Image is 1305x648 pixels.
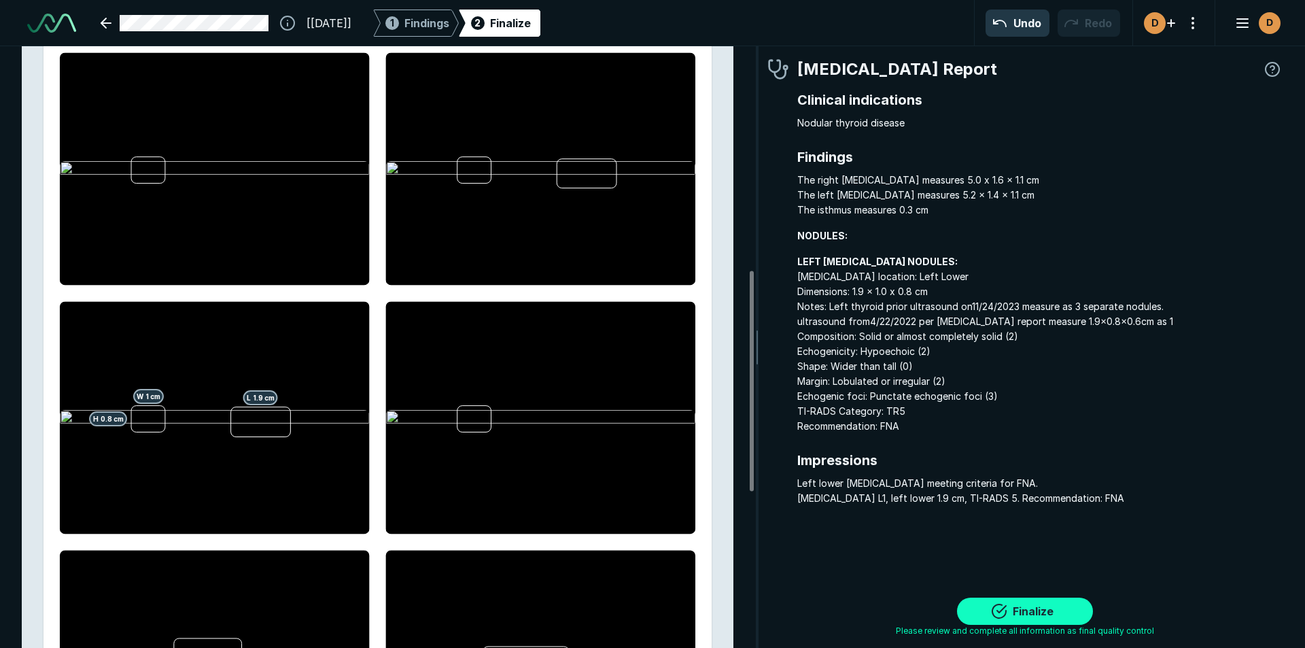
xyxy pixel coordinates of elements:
[27,14,76,33] img: See-Mode Logo
[133,389,164,404] span: W 1 cm
[797,147,1283,167] span: Findings
[90,411,128,426] span: H 0.8 cm
[1259,12,1281,34] div: avatar-name
[797,90,1283,110] span: Clinical indications
[1226,10,1283,37] button: avatar-name
[797,57,997,82] span: [MEDICAL_DATA] Report
[986,10,1049,37] button: Undo
[797,230,848,241] strong: NODULES:
[404,15,449,31] span: Findings
[373,10,459,37] div: 1Findings
[474,16,481,30] span: 2
[797,256,958,267] strong: LEFT [MEDICAL_DATA] NODULES:
[797,450,1283,471] span: Impressions
[1266,16,1273,30] span: D
[1144,12,1166,34] div: avatar-name
[307,15,351,31] span: [[DATE]]
[797,476,1283,506] span: Left lower [MEDICAL_DATA] meeting criteria for FNA. [MEDICAL_DATA] L1, left lower 1.9 cm, TI-RADS...
[243,390,278,405] span: L 1.9 cm
[1151,16,1159,30] span: D
[1058,10,1120,37] button: Redo
[957,598,1093,625] button: Finalize
[797,173,1283,218] span: The right [MEDICAL_DATA] measures 5.0 x 1.6 x 1.1 cm The left [MEDICAL_DATA] measures 5.2 x 1.4 x...
[459,10,540,37] div: 2Finalize
[490,15,531,31] div: Finalize
[797,254,1283,434] span: [MEDICAL_DATA] location: Left Lower Dimensions: 1.9 x 1.0 x 0.8 cm Notes: Left thyroid prior ultr...
[896,625,1154,637] span: Please review and complete all information as final quality control
[390,16,394,30] span: 1
[797,116,1283,131] span: Nodular thyroid disease
[22,8,82,38] a: See-Mode Logo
